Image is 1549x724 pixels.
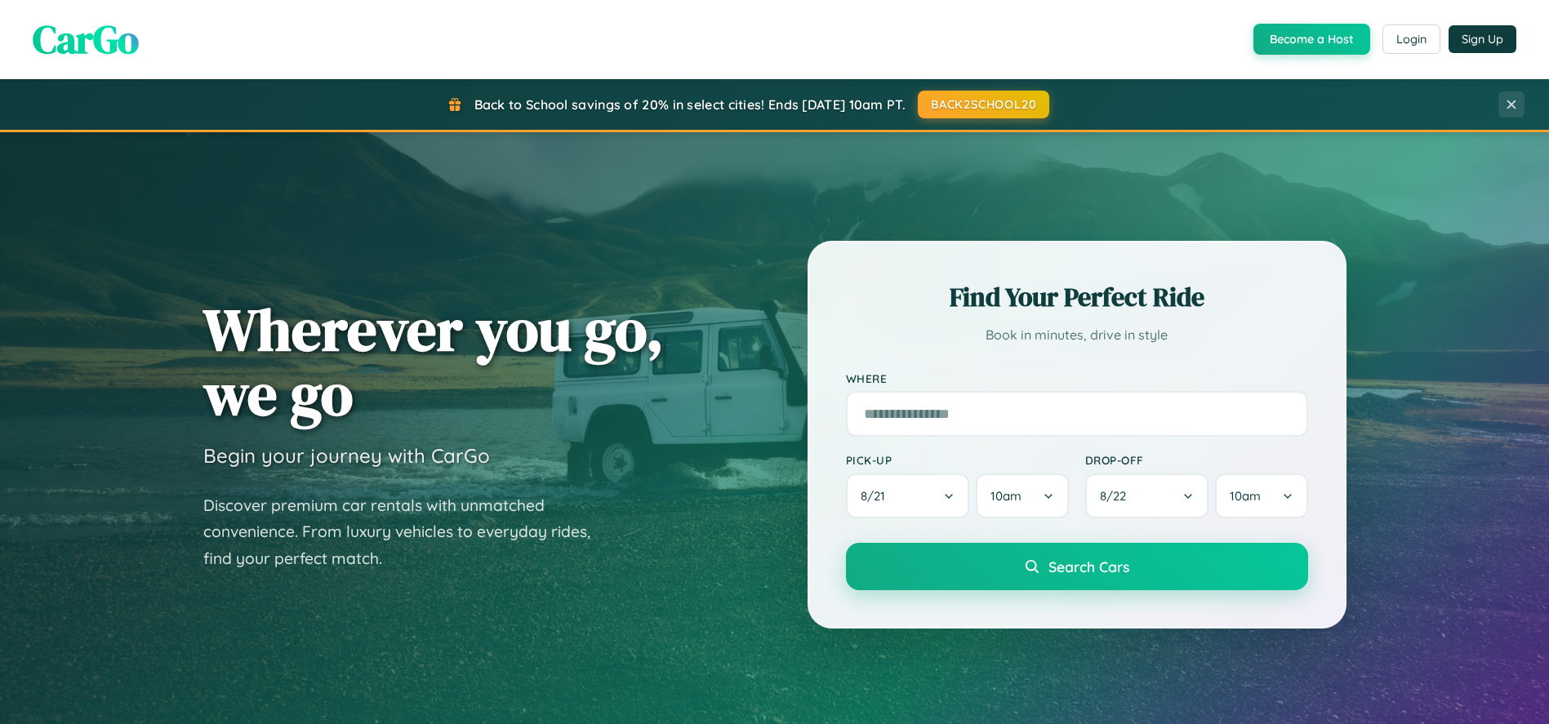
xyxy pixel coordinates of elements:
[976,473,1068,518] button: 10am
[846,453,1069,467] label: Pick-up
[846,371,1308,384] label: Where
[990,488,1022,504] span: 10am
[474,96,906,113] span: Back to School savings of 20% in select cities! Ends [DATE] 10am PT.
[846,279,1308,315] h2: Find Your Perfect Ride
[203,297,664,426] h1: Wherever you go, we go
[33,12,139,66] span: CarGo
[861,488,893,504] span: 8 / 21
[846,473,970,518] button: 8/21
[1100,488,1134,504] span: 8 / 22
[846,543,1308,590] button: Search Cars
[1085,453,1308,467] label: Drop-off
[846,323,1308,347] p: Book in minutes, drive in style
[1215,473,1307,518] button: 10am
[203,443,490,468] h3: Begin your journey with CarGo
[1085,473,1209,518] button: 8/22
[1253,24,1370,55] button: Become a Host
[1230,488,1261,504] span: 10am
[1449,25,1516,53] button: Sign Up
[918,91,1049,118] button: BACK2SCHOOL20
[1382,24,1440,54] button: Login
[1048,557,1129,575] span: Search Cars
[203,492,612,572] p: Discover premium car rentals with unmatched convenience. From luxury vehicles to everyday rides, ...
